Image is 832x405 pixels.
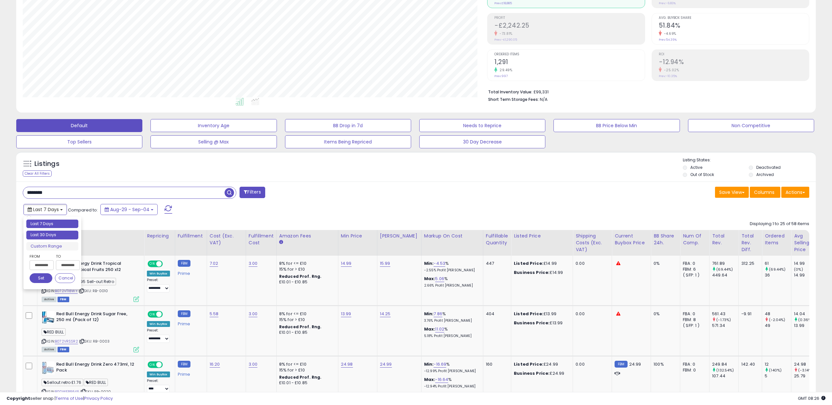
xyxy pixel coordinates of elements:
span: ROI [659,53,809,56]
span: OFF [162,362,172,367]
label: Deactivated [756,165,781,170]
div: Avg Selling Price [794,233,818,253]
a: 3.00 [249,260,258,267]
a: 16.20 [210,361,220,368]
b: Reduced Prof. Rng. [279,324,322,330]
div: Min Price [341,233,374,239]
span: Compared to: [68,207,98,213]
div: Prime [178,369,202,377]
span: N/A [540,96,548,102]
button: Selling @ Max [150,135,277,148]
span: FBM [58,297,69,302]
li: £99,331 [488,88,804,95]
small: (69.44%) [769,267,786,272]
h2: -12.94% [659,58,809,67]
div: ASIN: [42,311,139,352]
div: Preset: [147,328,170,343]
button: 30 Day Decrease [419,135,545,148]
div: % [424,276,478,288]
div: % [424,377,478,389]
button: BB Drop in 7d [285,119,411,132]
span: Aug-29 - Sep-04 [110,206,149,213]
div: Shipping Costs (Exc. VAT) [576,233,609,253]
div: 561.43 [712,311,738,317]
b: Max: [424,326,435,332]
b: Total Inventory Value: [488,89,532,95]
h2: 51.84% [659,22,809,31]
li: Last 30 Days [26,231,78,239]
div: [PERSON_NAME] [380,233,419,239]
button: Items Being Repriced [285,135,411,148]
li: Custom Range [26,242,78,251]
span: 2025-09-12 08:26 GMT [798,395,825,401]
small: 29.49% [497,68,512,73]
button: Cancel [55,273,75,283]
div: £10.01 - £10.85 [279,279,333,285]
div: 12 [765,361,791,367]
b: Red Bull Energy Drink Tropical Edition Tropical Fruits 250 x12 [56,261,135,274]
span: ON [148,362,156,367]
div: 447 [486,261,506,266]
div: 761.89 [712,261,738,266]
p: 5.18% Profit [PERSON_NAME] [424,334,478,338]
span: Profit [494,16,644,20]
span: Avg. Buybox Share [659,16,809,20]
a: 5.58 [210,311,219,317]
small: (69.44%) [716,267,733,272]
div: 61 [765,261,791,266]
div: Current Buybox Price [615,233,648,246]
small: -4.69% [662,31,676,36]
button: BB Price Below Min [553,119,680,132]
p: -12.94% Profit [PERSON_NAME] [424,384,478,389]
a: Terms of Use [56,395,83,401]
span: Columns [754,189,774,196]
button: Non Competitive [688,119,814,132]
small: (132.54%) [716,368,734,373]
div: Repricing [147,233,172,239]
button: Last 7 Days [23,204,67,215]
div: £14.99 [514,270,568,276]
div: Win BuyBox [147,271,170,277]
label: To [56,253,75,260]
div: 15% for > £10 [279,367,333,373]
div: Win BuyBox [147,371,170,377]
div: 142.40 [741,361,757,367]
label: From [30,253,52,260]
div: % [424,311,478,323]
div: FBA: 0 [683,361,704,367]
div: 0.00 [576,311,607,317]
div: 13.99 [794,323,820,329]
button: Set [30,273,52,283]
div: ( SFP: 1 ) [683,323,704,329]
span: ON [148,261,156,267]
div: 15% for > £10 [279,317,333,323]
div: Ordered Items [765,233,788,246]
b: Listed Price: [514,311,543,317]
button: Needs to Reprice [419,119,545,132]
a: 24.98 [341,361,353,368]
div: Fulfillment Cost [249,233,274,246]
div: 24.98 [794,361,820,367]
b: Min: [424,361,434,367]
div: ( SFP: 1 ) [683,272,704,278]
span: RED BULL [42,328,66,336]
div: 0.00 [576,361,607,367]
div: 8% for <= £10 [279,311,333,317]
div: 8% for <= £10 [279,361,333,367]
div: BB Share 24h. [654,233,677,246]
small: (0.36%) [798,317,813,322]
a: -4.53 [434,260,445,267]
p: 3.76% Profit [PERSON_NAME] [424,318,478,323]
h2: -£2,242.25 [494,22,644,31]
span: 24.99 [629,361,641,367]
small: -73.81% [497,31,513,36]
a: B072VT18WY [55,288,78,294]
img: 41uCqiBynjL._SL40_.jpg [42,361,55,374]
small: FBM [178,260,190,267]
small: -25.02% [662,68,679,73]
small: Prev: -10.35% [659,74,677,78]
b: Max: [424,276,435,282]
div: FBM: 6 [683,266,704,272]
div: 15% for > £10 [279,266,333,272]
button: Aug-29 - Sep-04 [100,204,158,215]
